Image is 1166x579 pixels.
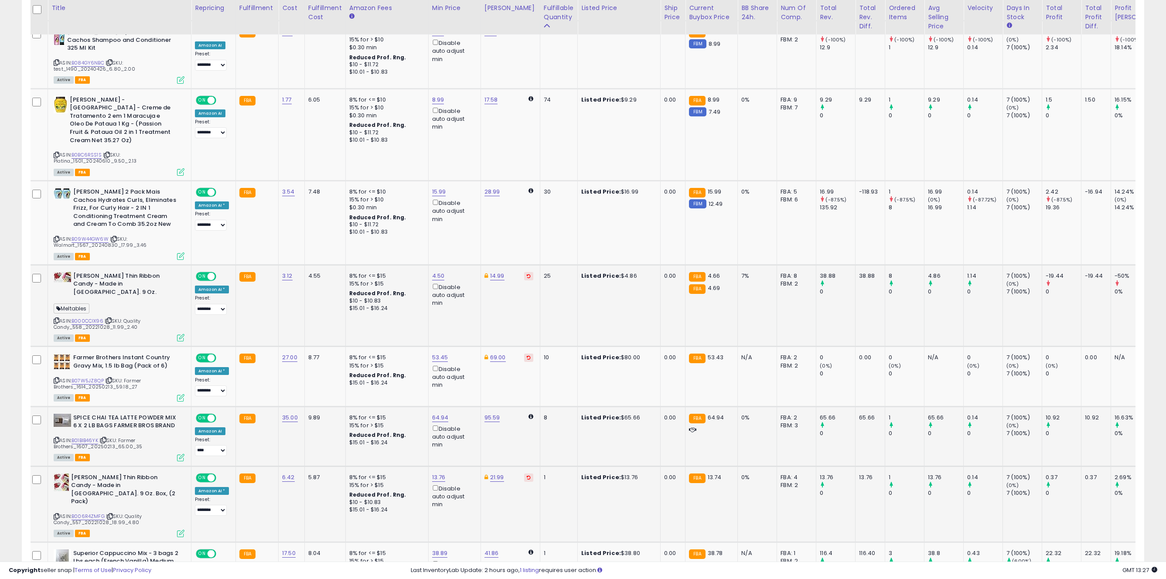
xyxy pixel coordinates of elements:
[928,3,960,31] div: Avg Selling Price
[54,96,68,113] img: 5126DkBga6L._SL40_.jpg
[859,272,878,280] div: 38.88
[781,96,809,104] div: FBA: 9
[967,3,999,13] div: Velocity
[820,3,852,22] div: Total Rev.
[1046,354,1081,361] div: 0
[432,3,477,13] div: Min Price
[967,288,1002,296] div: 0
[282,95,292,104] a: 1.77
[781,272,809,280] div: FBA: 8
[349,54,406,61] b: Reduced Prof. Rng.
[1006,36,1019,43] small: (0%)
[195,41,225,49] div: Amazon AI
[889,96,924,104] div: 1
[581,414,654,422] div: $65.66
[544,96,571,104] div: 74
[1051,196,1072,203] small: (-87.5%)
[72,377,104,385] a: B07W5JZ8QP
[889,112,924,119] div: 0
[349,44,422,51] div: $0.30 min
[967,354,1002,361] div: 0
[51,3,188,13] div: Title
[239,272,256,282] small: FBA
[741,188,770,196] div: 0%
[689,188,705,198] small: FBA
[967,96,1002,104] div: 0.14
[349,289,406,297] b: Reduced Prof. Rng.
[239,414,256,423] small: FBA
[72,513,105,520] a: B006R4ZMFG
[709,40,721,48] span: 8.99
[72,317,103,325] a: B000CCIX96
[581,353,621,361] b: Listed Price:
[1006,370,1042,378] div: 7 (100%)
[349,96,422,104] div: 8% for <= $10
[75,76,90,84] span: FBA
[349,13,355,20] small: Amazon Fees.
[432,198,474,223] div: Disable auto adjust min
[781,188,809,196] div: FBA: 5
[1115,196,1127,203] small: (0%)
[1046,370,1081,378] div: 0
[1006,188,1042,196] div: 7 (100%)
[889,3,921,22] div: Ordered Items
[54,473,69,491] img: 61JA1xRlSPL._SL40_.jpg
[349,414,422,422] div: 8% for <= $15
[664,96,678,104] div: 0.00
[581,3,657,13] div: Listed Price
[349,196,422,204] div: 15% for > $10
[664,3,682,22] div: Ship Price
[544,414,571,422] div: 8
[73,354,179,372] b: Farmer Brothers Instant Country Gravy Mix, 1.5 lb Bag (Pack of 6)
[967,272,1002,280] div: 1.14
[1046,96,1081,104] div: 1.5
[72,59,104,67] a: B084GY6NBC
[215,354,229,362] span: OFF
[75,394,90,402] span: FBA
[708,272,720,280] span: 4.66
[820,96,855,104] div: 9.29
[708,413,724,422] span: 64.94
[54,303,89,313] span: Meltables
[349,379,422,387] div: $15.01 - $16.24
[54,96,184,175] div: ASIN:
[349,228,422,236] div: $10.01 - $10.83
[689,96,705,106] small: FBA
[544,272,571,280] div: 25
[689,39,706,48] small: FBM
[820,44,855,51] div: 12.9
[349,221,422,228] div: $10 - $11.72
[820,414,855,422] div: 65.66
[820,272,855,280] div: 38.88
[195,3,232,13] div: Repricing
[349,354,422,361] div: 8% for <= $15
[54,169,74,176] span: All listings currently available for purchase on Amazon
[484,95,498,104] a: 17.58
[581,95,621,104] b: Listed Price:
[54,414,184,460] div: ASIN:
[1046,288,1081,296] div: 0
[889,204,924,211] div: 8
[282,413,298,422] a: 35.00
[581,272,654,280] div: $4.86
[54,28,184,83] div: ASIN:
[859,354,878,361] div: 0.00
[741,272,770,280] div: 7%
[349,188,422,196] div: 8% for <= $10
[54,28,65,45] img: 41buAerPloL._SL40_.jpg
[781,36,809,44] div: FBM: 2
[215,189,229,196] span: OFF
[54,354,71,370] img: 51w4mAtjYOL._SL40_.jpg
[1085,272,1104,280] div: -19.44
[527,355,531,360] i: Revert to store-level Dynamic Max Price
[581,188,654,196] div: $16.99
[54,414,71,427] img: 41vRdN9yccL._SL40_.jpg
[432,95,444,104] a: 8.99
[889,362,901,369] small: (0%)
[195,119,229,139] div: Preset:
[973,196,996,203] small: (-87.72%)
[75,566,112,574] a: Terms of Use
[741,414,770,422] div: 0%
[859,414,878,422] div: 65.66
[1085,354,1104,361] div: 0.00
